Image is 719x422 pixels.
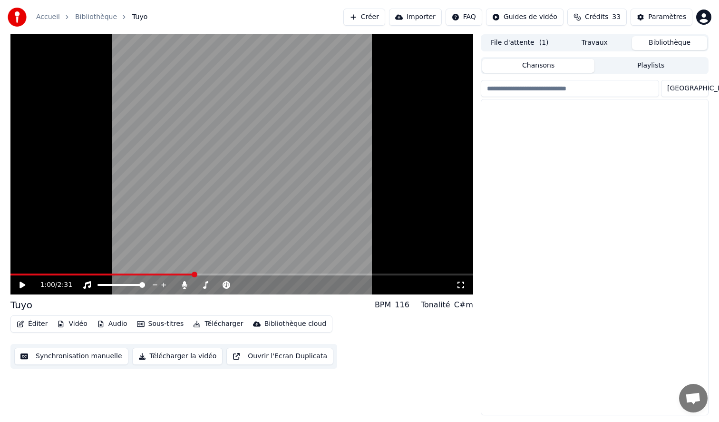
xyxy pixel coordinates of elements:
[486,9,564,26] button: Guides de vidéo
[679,384,708,412] div: Ouvrir le chat
[264,319,326,329] div: Bibliothèque cloud
[53,317,91,331] button: Vidéo
[631,9,692,26] button: Paramètres
[93,317,131,331] button: Audio
[389,9,442,26] button: Importer
[648,12,686,22] div: Paramètres
[36,12,60,22] a: Accueil
[482,59,595,73] button: Chansons
[585,12,608,22] span: Crédits
[482,36,557,50] button: File d'attente
[58,280,72,290] span: 2:31
[557,36,632,50] button: Travaux
[10,298,32,312] div: Tuyo
[40,280,55,290] span: 1:00
[395,299,409,311] div: 116
[612,12,621,22] span: 33
[13,317,51,331] button: Éditer
[75,12,117,22] a: Bibliothèque
[567,9,627,26] button: Crédits33
[189,317,247,331] button: Télécharger
[14,348,128,365] button: Synchronisation manuelle
[421,299,450,311] div: Tonalité
[36,12,147,22] nav: breadcrumb
[343,9,385,26] button: Créer
[594,59,707,73] button: Playlists
[226,348,333,365] button: Ouvrir l'Ecran Duplicata
[632,36,707,50] button: Bibliothèque
[539,38,549,48] span: ( 1 )
[132,12,147,22] span: Tuyo
[40,280,63,290] div: /
[132,348,223,365] button: Télécharger la vidéo
[133,317,188,331] button: Sous-titres
[454,299,473,311] div: C#m
[375,299,391,311] div: BPM
[446,9,482,26] button: FAQ
[8,8,27,27] img: youka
